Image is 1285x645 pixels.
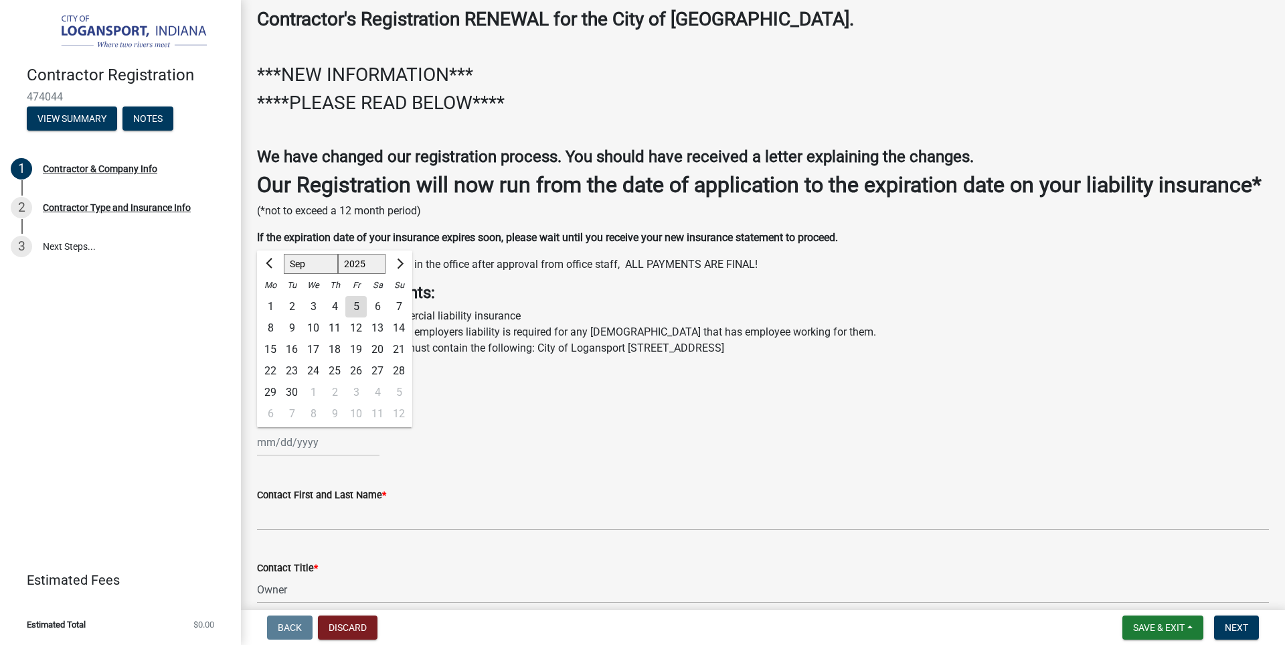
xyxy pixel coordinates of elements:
[303,296,324,317] div: 3
[284,340,1269,356] li: The certificate holder box must contain the following: City of Logansport [STREET_ADDRESS]
[324,296,345,317] div: Thursday, September 4, 2025
[260,317,281,339] div: 8
[11,236,32,257] div: 3
[257,147,974,166] strong: We have changed our registration process. You should have received a letter explaining the changes.
[324,403,345,425] div: 9
[281,275,303,296] div: Tu
[303,339,324,360] div: Wednesday, September 17, 2025
[367,275,388,296] div: Sa
[345,403,367,425] div: Friday, October 10, 2025
[281,317,303,339] div: Tuesday, September 9, 2025
[345,382,367,403] div: Friday, October 3, 2025
[367,360,388,382] div: Saturday, September 27, 2025
[260,339,281,360] div: 15
[27,90,214,103] span: 474044
[388,360,410,382] div: 28
[345,296,367,317] div: 5
[11,197,32,218] div: 2
[388,403,410,425] div: Sunday, October 12, 2025
[257,8,854,30] strong: Contractor's Registration RENEWAL for the City of [GEOGRAPHIC_DATA].
[27,620,86,629] span: Estimated Total
[303,382,324,403] div: Wednesday, October 1, 2025
[318,616,377,640] button: Discard
[260,296,281,317] div: Monday, September 1, 2025
[257,203,1269,219] p: (*not to exceed a 12 month period)
[324,360,345,382] div: Thursday, September 25, 2025
[281,382,303,403] div: Tuesday, September 30, 2025
[367,339,388,360] div: 20
[260,382,281,403] div: 29
[345,403,367,425] div: 10
[345,317,367,339] div: Friday, September 12, 2025
[324,403,345,425] div: Thursday, October 9, 2025
[260,339,281,360] div: Monday, September 15, 2025
[303,360,324,382] div: Wednesday, September 24, 2025
[260,382,281,403] div: Monday, September 29, 2025
[303,403,324,425] div: Wednesday, October 8, 2025
[1225,622,1248,633] span: Next
[338,254,386,274] select: Select year
[43,203,191,212] div: Contractor Type and Insurance Info
[11,567,220,593] a: Estimated Fees
[27,14,220,52] img: City of Logansport, Indiana
[303,403,324,425] div: 8
[260,403,281,425] div: Monday, October 6, 2025
[260,360,281,382] div: 22
[267,616,313,640] button: Back
[281,296,303,317] div: 2
[391,253,407,275] button: Next month
[122,106,173,131] button: Notes
[303,360,324,382] div: 24
[281,339,303,360] div: 16
[303,317,324,339] div: 10
[257,257,1269,273] p: Payments can be made online or in the office after approval from office staff, ALL PAYMENTS ARE F...
[324,382,345,403] div: Thursday, October 2, 2025
[284,308,1269,324] li: at least $500,000 in commercial liability insurance
[367,382,388,403] div: 4
[367,382,388,403] div: Saturday, October 4, 2025
[324,317,345,339] div: Thursday, September 11, 2025
[11,158,32,180] div: 1
[260,275,281,296] div: Mo
[324,339,345,360] div: 18
[281,382,303,403] div: 30
[281,317,303,339] div: 9
[324,296,345,317] div: 4
[281,360,303,382] div: 23
[367,296,388,317] div: 6
[1133,622,1185,633] span: Save & Exit
[303,339,324,360] div: 17
[367,403,388,425] div: 11
[281,403,303,425] div: 7
[388,317,410,339] div: Sunday, September 14, 2025
[303,275,324,296] div: We
[257,172,1262,198] strong: Our Registration will now run from the date of application to the expiration date on your liabili...
[1214,616,1259,640] button: Next
[281,360,303,382] div: Tuesday, September 23, 2025
[388,275,410,296] div: Su
[367,317,388,339] div: Saturday, September 13, 2025
[27,66,230,85] h4: Contractor Registration
[388,382,410,403] div: Sunday, October 5, 2025
[284,254,338,274] select: Select month
[27,106,117,131] button: View Summary
[260,360,281,382] div: Monday, September 22, 2025
[257,231,838,244] strong: If the expiration date of your insurance expires soon, please wait until you receive your new ins...
[388,339,410,360] div: 21
[43,164,157,173] div: Contractor & Company Info
[324,317,345,339] div: 11
[324,382,345,403] div: 2
[345,317,367,339] div: 12
[303,382,324,403] div: 1
[281,403,303,425] div: Tuesday, October 7, 2025
[303,296,324,317] div: Wednesday, September 3, 2025
[345,275,367,296] div: Fr
[388,317,410,339] div: 14
[324,339,345,360] div: Thursday, September 18, 2025
[281,296,303,317] div: Tuesday, September 2, 2025
[260,317,281,339] div: Monday, September 8, 2025
[367,360,388,382] div: 27
[324,275,345,296] div: Th
[367,403,388,425] div: Saturday, October 11, 2025
[257,429,379,456] input: mm/dd/yyyy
